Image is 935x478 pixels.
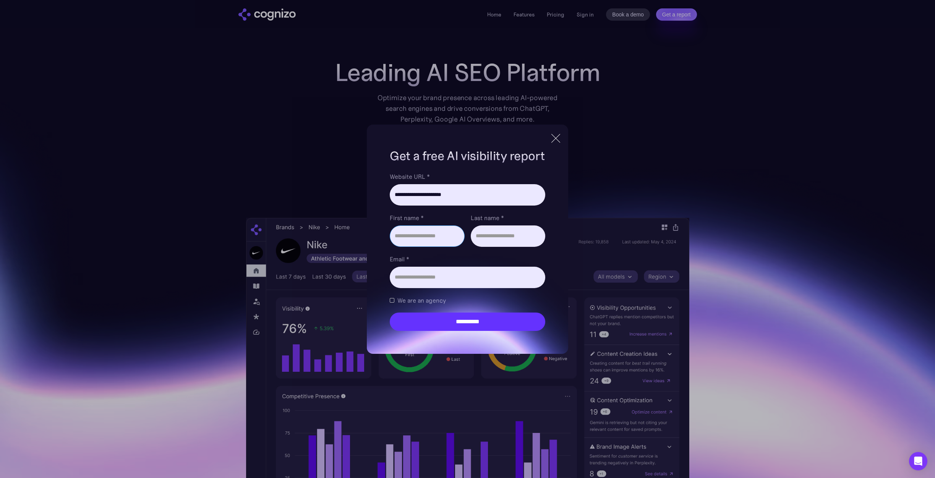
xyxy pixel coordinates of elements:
[909,452,927,470] div: Open Intercom Messenger
[390,172,545,331] form: Brand Report Form
[471,213,545,222] label: Last name *
[390,147,545,164] h1: Get a free AI visibility report
[390,213,464,222] label: First name *
[390,254,545,264] label: Email *
[397,296,446,305] span: We are an agency
[390,172,545,181] label: Website URL *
